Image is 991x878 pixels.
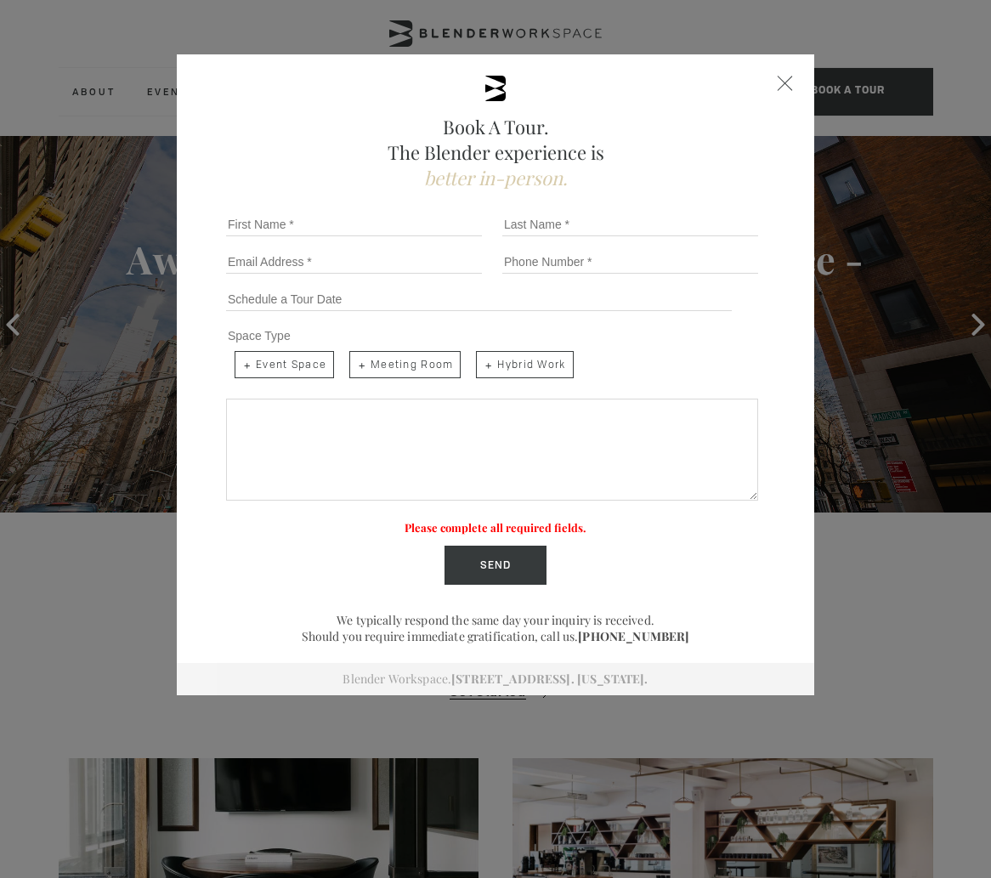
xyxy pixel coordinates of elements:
[502,212,758,236] input: Last Name *
[502,250,758,274] input: Phone Number *
[451,671,648,687] a: [STREET_ADDRESS]. [US_STATE].
[228,329,291,343] span: Space Type
[219,612,772,628] p: We typically respond the same day your inquiry is received.
[219,628,772,644] p: Should you require immediate gratification, call us.
[219,114,772,190] h2: Book A Tour. The Blender experience is
[226,212,482,236] input: First Name *
[177,663,814,695] div: Blender Workspace.
[778,76,793,91] div: Close form
[405,520,586,535] label: Please complete all required fields.
[445,546,546,585] input: Send
[578,628,689,644] a: [PHONE_NUMBER]
[349,351,461,378] span: Meeting Room
[226,250,482,274] input: Email Address *
[424,165,568,190] span: better in-person.
[226,287,732,311] input: Schedule a Tour Date
[610,195,991,878] iframe: Chat Widget
[235,351,334,378] span: Event Space
[476,351,573,378] span: Hybrid Work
